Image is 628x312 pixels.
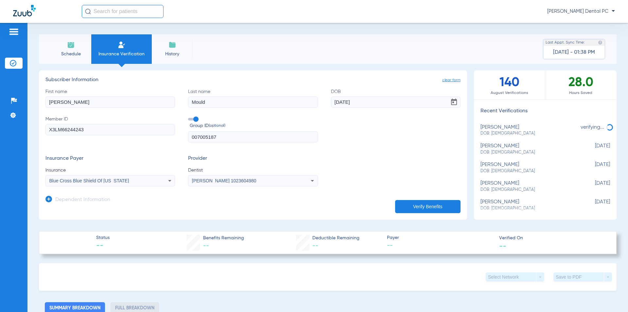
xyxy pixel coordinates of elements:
span: Hours Saved [545,90,617,96]
h3: Dependent Information [55,197,110,203]
span: [DATE] - 01:38 PM [553,49,595,56]
span: DOB: [DEMOGRAPHIC_DATA] [480,206,577,211]
label: First name [45,88,175,108]
span: [DATE] [577,162,610,174]
div: [PERSON_NAME] [480,162,577,174]
span: Blue Cross Blue Shield Of [US_STATE] [49,178,129,183]
div: [PERSON_NAME] [480,124,577,137]
button: Open calendar [447,96,461,109]
span: Group ID [190,122,318,129]
span: [DATE] [577,143,610,155]
img: Search Icon [85,9,91,14]
span: clear form [442,77,461,83]
span: Schedule [55,51,86,57]
h3: Insurance Payer [45,156,175,162]
input: Last name [188,97,318,108]
input: DOBOpen calendar [331,97,461,108]
span: [PERSON_NAME] 1023604980 [192,178,256,183]
span: -- [312,243,318,249]
span: verifying... [581,125,604,130]
span: DOB: [DEMOGRAPHIC_DATA] [480,187,577,193]
span: Dentist [188,167,318,174]
span: Benefits Remaining [203,235,244,242]
div: 140 [474,70,545,100]
span: Deductible Remaining [312,235,359,242]
label: Last name [188,88,318,108]
span: [DATE] [577,180,610,193]
span: History [157,51,188,57]
input: Search for patients [82,5,164,18]
span: [DATE] [577,199,610,211]
img: hamburger-icon [9,28,19,36]
h3: Subscriber Information [45,77,461,83]
div: [PERSON_NAME] [480,143,577,155]
iframe: Chat Widget [595,281,628,312]
span: -- [96,242,110,251]
label: Member ID [45,116,175,143]
img: Schedule [67,41,75,49]
span: Status [96,234,110,241]
img: Manual Insurance Verification [118,41,126,49]
span: August Verifications [474,90,545,96]
label: DOB [331,88,461,108]
input: Member ID [45,124,175,135]
span: Verified On [499,235,606,242]
img: last sync help info [598,40,602,45]
button: Verify Benefits [395,200,461,213]
input: First name [45,97,175,108]
div: [PERSON_NAME] [480,180,577,193]
div: 28.0 [545,70,617,100]
img: History [168,41,176,49]
span: Insurance [45,167,175,174]
span: DOB: [DEMOGRAPHIC_DATA] [480,131,577,137]
span: -- [499,242,506,249]
img: Zuub Logo [13,5,36,16]
span: DOB: [DEMOGRAPHIC_DATA] [480,168,577,174]
small: (optional) [209,122,225,129]
span: -- [387,242,494,250]
span: [PERSON_NAME] Dental PC [547,8,615,15]
h3: Provider [188,156,318,162]
span: Payer [387,234,494,241]
span: Last Appt. Sync Time: [546,39,585,46]
div: [PERSON_NAME] [480,199,577,211]
span: Insurance Verification [96,51,147,57]
span: -- [203,243,209,249]
h3: Recent Verifications [474,108,617,115]
span: DOB: [DEMOGRAPHIC_DATA] [480,150,577,156]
